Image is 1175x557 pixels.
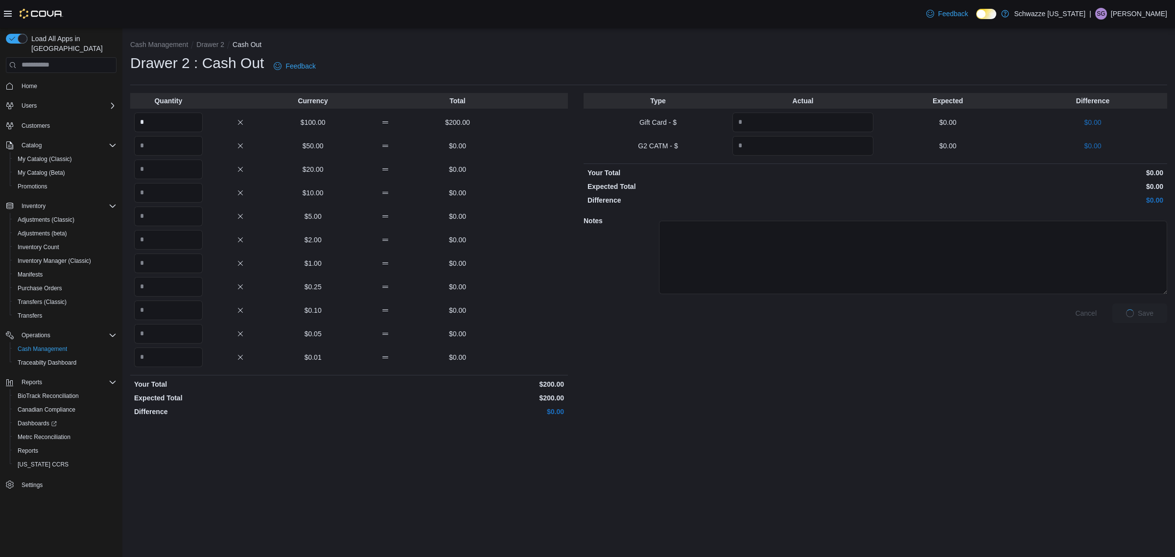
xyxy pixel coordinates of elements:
button: Transfers [10,309,120,323]
input: Quantity [134,254,203,273]
a: Settings [18,479,47,491]
p: $200.00 [351,379,564,389]
span: Transfers (Classic) [14,296,117,308]
span: Load All Apps in [GEOGRAPHIC_DATA] [27,34,117,53]
span: Canadian Compliance [14,404,117,416]
span: Cash Management [14,343,117,355]
p: Your Total [134,379,347,389]
button: Traceabilty Dashboard [10,356,120,370]
button: Adjustments (beta) [10,227,120,240]
span: My Catalog (Beta) [18,169,65,177]
span: Inventory Count [18,243,59,251]
button: Users [2,99,120,113]
button: Inventory Manager (Classic) [10,254,120,268]
p: Expected Total [134,393,347,403]
span: Reports [18,447,38,455]
span: [US_STATE] CCRS [18,461,69,468]
p: Expected [877,96,1018,106]
p: $0.00 [423,188,492,198]
span: Users [18,100,117,112]
span: Traceabilty Dashboard [18,359,76,367]
a: Reports [14,445,42,457]
span: My Catalog (Classic) [14,153,117,165]
span: Adjustments (Classic) [14,214,117,226]
p: $0.00 [877,168,1163,178]
button: [US_STATE] CCRS [10,458,120,471]
p: $0.00 [351,407,564,417]
p: $0.01 [279,352,347,362]
button: Promotions [10,180,120,193]
a: Inventory Manager (Classic) [14,255,95,267]
a: Inventory Count [14,241,63,253]
span: Inventory Count [14,241,117,253]
nav: An example of EuiBreadcrumbs [130,40,1167,51]
span: Operations [18,329,117,341]
span: Operations [22,331,50,339]
p: $0.00 [423,141,492,151]
button: Cash Management [10,342,120,356]
button: Manifests [10,268,120,281]
span: Washington CCRS [14,459,117,470]
a: Traceabilty Dashboard [14,357,80,369]
input: Quantity [134,207,203,226]
span: Feedback [285,61,315,71]
button: Purchase Orders [10,281,120,295]
span: Adjustments (beta) [18,230,67,237]
button: My Catalog (Beta) [10,166,120,180]
nav: Complex example [6,75,117,517]
h1: Drawer 2 : Cash Out [130,53,264,73]
span: Metrc Reconciliation [14,431,117,443]
p: $20.00 [279,164,347,174]
a: Dashboards [10,417,120,430]
p: $200.00 [423,117,492,127]
span: Save [1138,308,1153,318]
span: Home [18,80,117,92]
div: Sierra Graham [1095,8,1107,20]
span: Reports [18,376,117,388]
span: Cancel [1075,308,1097,318]
p: Gift Card - $ [587,117,728,127]
button: Transfers (Classic) [10,295,120,309]
span: Inventory Manager (Classic) [18,257,91,265]
img: Cova [20,9,63,19]
input: Quantity [134,183,203,203]
button: My Catalog (Classic) [10,152,120,166]
input: Quantity [134,136,203,156]
p: $0.00 [1022,117,1163,127]
p: $0.00 [423,305,492,315]
p: $0.10 [279,305,347,315]
p: $0.00 [1022,141,1163,151]
span: Home [22,82,37,90]
span: Transfers [14,310,117,322]
a: Purchase Orders [14,282,66,294]
input: Quantity [134,348,203,367]
p: $0.00 [877,182,1163,191]
p: $0.25 [279,282,347,292]
button: Catalog [2,139,120,152]
span: Users [22,102,37,110]
p: $0.00 [423,282,492,292]
p: Total [423,96,492,106]
p: $0.00 [877,195,1163,205]
input: Quantity [134,277,203,297]
span: Reports [14,445,117,457]
span: Settings [18,478,117,490]
span: Dark Mode [976,19,977,20]
span: Manifests [18,271,43,278]
input: Quantity [732,136,873,156]
span: My Catalog (Beta) [14,167,117,179]
a: Home [18,80,41,92]
span: Customers [18,119,117,132]
p: Currency [279,96,347,106]
a: Dashboards [14,418,61,429]
span: Inventory [18,200,117,212]
span: Purchase Orders [18,284,62,292]
button: Operations [2,328,120,342]
button: Reports [10,444,120,458]
h5: Notes [584,211,657,231]
p: Type [587,96,728,106]
input: Quantity [732,113,873,132]
button: Users [18,100,41,112]
a: Customers [18,120,54,132]
span: My Catalog (Classic) [18,155,72,163]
